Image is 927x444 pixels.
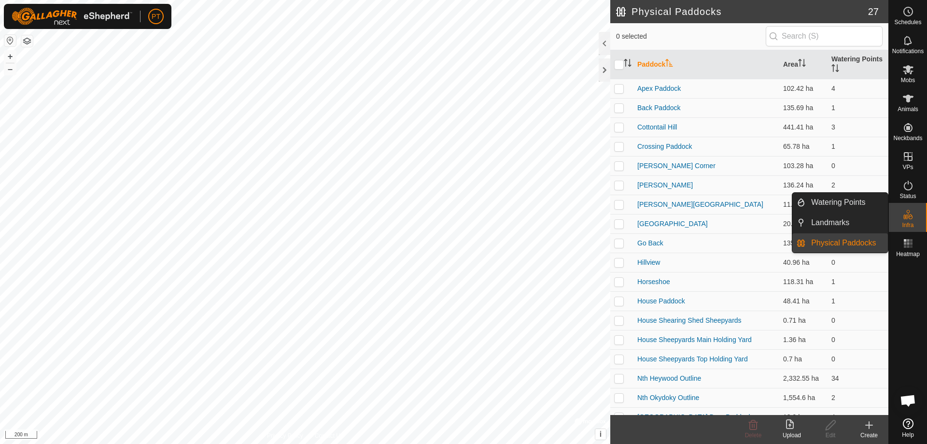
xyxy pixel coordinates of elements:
[811,431,850,440] div: Edit
[828,388,888,407] td: 2
[665,60,673,68] p-sorticon: Activate to sort
[637,336,752,344] a: House Sheepyards Main Holding Yard
[828,349,888,369] td: 0
[828,137,888,156] td: 1
[779,369,828,388] td: 2,332.55 ha
[633,50,779,79] th: Paddock
[779,98,828,117] td: 135.69 ha
[779,137,828,156] td: 65.78 ha
[792,233,888,253] li: Physical Paddocks
[152,12,160,22] span: PT
[828,291,888,311] td: 1
[637,374,701,382] a: Nth Heywood Outline
[637,413,752,421] a: [GEOGRAPHIC_DATA] Dam Paddock
[893,135,922,141] span: Neckbands
[637,123,677,131] a: Cottontail Hill
[828,50,888,79] th: Watering Points
[267,431,303,440] a: Privacy Policy
[811,237,876,249] span: Physical Paddocks
[779,117,828,137] td: 441.41 ha
[805,213,888,232] a: Landmarks
[896,251,920,257] span: Heatmap
[779,79,828,98] td: 102.42 ha
[616,31,766,42] span: 0 selected
[779,214,828,233] td: 20.56 ha
[637,104,681,112] a: Back Paddock
[779,233,828,253] td: 135.63 ha
[899,193,916,199] span: Status
[792,213,888,232] li: Landmarks
[894,386,923,415] div: Open chat
[637,394,699,401] a: Nth Okydoky Outline
[828,369,888,388] td: 34
[868,4,879,19] span: 27
[637,316,742,324] a: House Shearing Shed Sheepyards
[624,60,632,68] p-sorticon: Activate to sort
[798,60,806,68] p-sorticon: Activate to sort
[766,26,883,46] input: Search (S)
[772,431,811,440] div: Upload
[637,297,685,305] a: House Paddock
[595,429,606,440] button: i
[779,272,828,291] td: 118.31 ha
[779,50,828,79] th: Area
[792,193,888,212] li: Watering Points
[811,197,865,208] span: Watering Points
[779,388,828,407] td: 1,554.6 ha
[850,431,888,440] div: Create
[779,407,828,427] td: 13.9 ha
[902,432,914,438] span: Help
[779,291,828,311] td: 48.41 ha
[805,233,888,253] a: Physical Paddocks
[828,117,888,137] td: 3
[637,143,692,150] a: Crossing Paddock
[828,253,888,272] td: 0
[889,415,927,442] a: Help
[828,156,888,175] td: 0
[637,220,708,228] a: [GEOGRAPHIC_DATA]
[779,349,828,369] td: 0.7 ha
[4,63,16,75] button: –
[637,258,660,266] a: Hillview
[600,430,602,438] span: i
[637,201,763,208] a: [PERSON_NAME][GEOGRAPHIC_DATA]
[779,311,828,330] td: 0.71 ha
[902,222,913,228] span: Infra
[892,48,924,54] span: Notifications
[811,217,849,229] span: Landmarks
[637,239,663,247] a: Go Back
[637,181,693,189] a: [PERSON_NAME]
[894,19,921,25] span: Schedules
[902,164,913,170] span: VPs
[779,175,828,195] td: 136.24 ha
[745,432,762,439] span: Delete
[637,355,748,363] a: House Sheepyards Top Holding Yard
[637,85,681,92] a: Apex Paddock
[4,51,16,62] button: +
[828,272,888,291] td: 1
[828,311,888,330] td: 0
[779,156,828,175] td: 103.28 ha
[637,278,670,286] a: Horseshoe
[828,175,888,195] td: 2
[831,66,839,73] p-sorticon: Activate to sort
[779,330,828,349] td: 1.36 ha
[12,8,132,25] img: Gallagher Logo
[901,77,915,83] span: Mobs
[779,195,828,214] td: 11.99 ha
[616,6,868,17] h2: Physical Paddocks
[828,407,888,427] td: 4
[828,330,888,349] td: 0
[4,35,16,46] button: Reset Map
[21,35,33,47] button: Map Layers
[828,79,888,98] td: 4
[637,162,716,170] a: [PERSON_NAME] Corner
[828,98,888,117] td: 1
[805,193,888,212] a: Watering Points
[779,253,828,272] td: 40.96 ha
[898,106,918,112] span: Animals
[315,431,343,440] a: Contact Us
